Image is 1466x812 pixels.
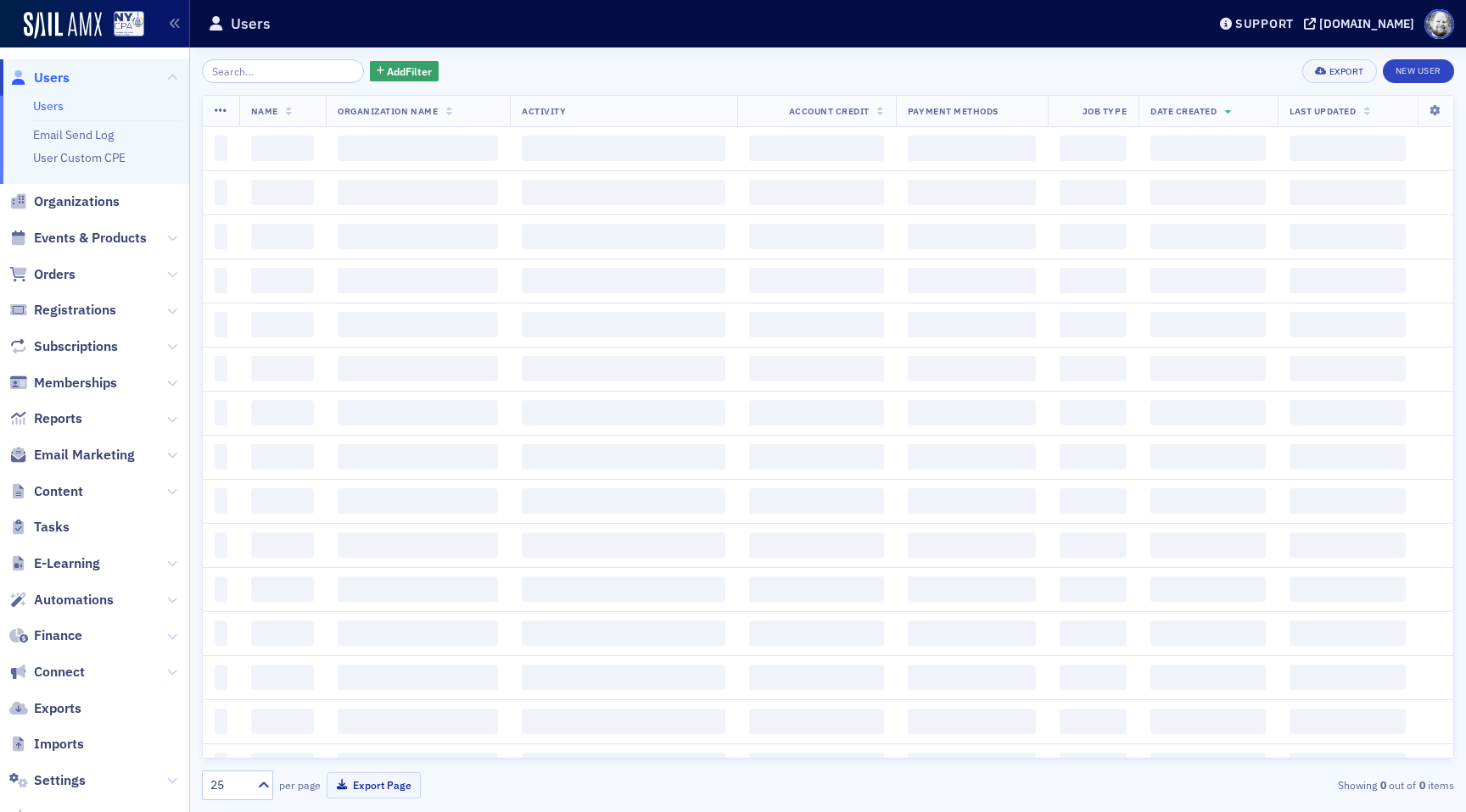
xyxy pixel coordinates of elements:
[1150,620,1266,646] span: ‌
[9,699,81,718] a: Exports
[231,14,271,34] h1: Users
[908,709,1036,734] span: ‌
[251,709,315,734] span: ‌
[251,136,315,161] span: ‌
[9,735,84,754] a: Imports
[522,709,725,734] span: ‌
[522,576,725,602] span: ‌
[1150,709,1266,734] span: ‌
[251,105,278,117] span: Name
[251,620,315,646] span: ‌
[1060,753,1127,778] span: ‌
[749,400,884,425] span: ‌
[1150,444,1266,470] span: ‌
[522,532,725,558] span: ‌
[1290,105,1356,117] span: Last Updated
[749,709,884,734] span: ‌
[1060,488,1127,514] span: ‌
[1150,400,1266,425] span: ‌
[9,663,85,681] a: Connect
[9,265,76,284] a: Orders
[215,753,227,778] span: ‌
[9,69,70,87] a: Users
[522,136,725,161] span: ‌
[522,444,725,470] span: ‌
[749,753,884,778] span: ‌
[338,709,498,734] span: ‌
[34,337,118,356] span: Subscriptions
[338,268,498,293] span: ‌
[251,268,315,293] span: ‌
[1150,268,1266,293] span: ‌
[908,105,999,117] span: Payment Methods
[215,665,227,690] span: ‌
[215,180,227,205] span: ‌
[215,400,227,425] span: ‌
[34,301,116,320] span: Registrations
[1302,59,1376,83] button: Export
[1150,136,1266,161] span: ‌
[9,374,117,392] a: Memberships
[338,356,498,381] span: ‌
[9,301,116,320] a: Registrations
[34,663,85,681] span: Connect
[34,771,86,790] span: Settings
[1060,444,1127,470] span: ‌
[1290,753,1406,778] span: ‌
[522,620,725,646] span: ‌
[1060,709,1127,734] span: ‌
[749,268,884,293] span: ‌
[251,180,315,205] span: ‌
[749,576,884,602] span: ‌
[749,180,884,205] span: ‌
[522,400,725,425] span: ‌
[749,356,884,381] span: ‌
[338,105,438,117] span: Organization Name
[908,312,1036,337] span: ‌
[338,753,498,778] span: ‌
[251,532,315,558] span: ‌
[749,532,884,558] span: ‌
[9,482,83,501] a: Content
[202,59,364,83] input: Search…
[251,312,315,337] span: ‌
[34,699,81,718] span: Exports
[33,98,64,114] a: Users
[1290,709,1406,734] span: ‌
[1290,224,1406,249] span: ‌
[34,591,114,609] span: Automations
[34,446,135,464] span: Email Marketing
[1060,665,1127,690] span: ‌
[34,265,76,284] span: Orders
[338,312,498,337] span: ‌
[1319,16,1414,31] div: [DOMAIN_NAME]
[908,488,1036,514] span: ‌
[1290,180,1406,205] span: ‌
[1060,224,1127,249] span: ‌
[338,620,498,646] span: ‌
[908,136,1036,161] span: ‌
[215,488,227,514] span: ‌
[34,626,82,645] span: Finance
[34,192,120,211] span: Organizations
[33,150,126,165] a: User Custom CPE
[338,400,498,425] span: ‌
[215,444,227,470] span: ‌
[1150,356,1266,381] span: ‌
[338,488,498,514] span: ‌
[908,444,1036,470] span: ‌
[908,224,1036,249] span: ‌
[908,532,1036,558] span: ‌
[102,11,144,40] a: View Homepage
[1290,356,1406,381] span: ‌
[215,224,227,249] span: ‌
[1150,180,1266,205] span: ‌
[1329,67,1364,76] div: Export
[370,61,439,82] button: AddFilter
[1290,532,1406,558] span: ‌
[9,337,118,356] a: Subscriptions
[1060,356,1127,381] span: ‌
[338,665,498,690] span: ‌
[338,532,498,558] span: ‌
[1290,400,1406,425] span: ‌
